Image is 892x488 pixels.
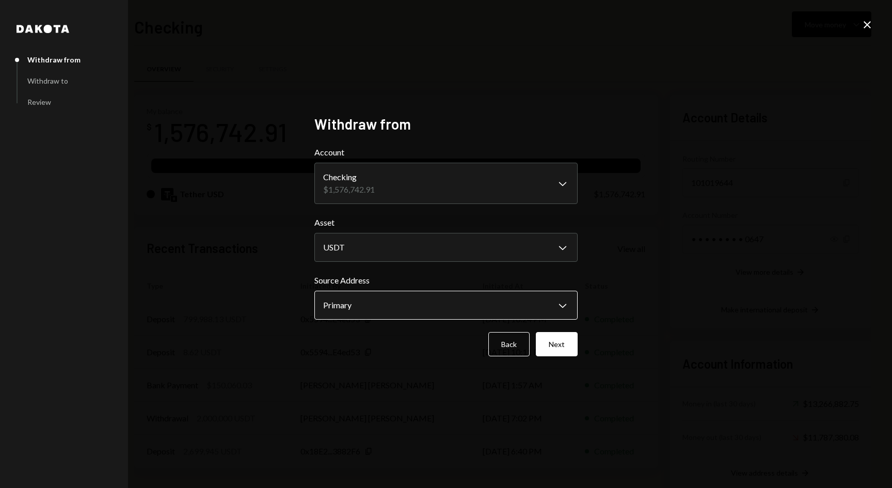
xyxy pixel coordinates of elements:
label: Account [314,146,578,159]
label: Source Address [314,274,578,287]
button: Asset [314,233,578,262]
button: Account [314,163,578,204]
div: Withdraw to [27,76,68,85]
div: Withdraw from [27,55,81,64]
button: Source Address [314,291,578,320]
label: Asset [314,216,578,229]
button: Next [536,332,578,356]
div: Review [27,98,51,106]
h2: Withdraw from [314,114,578,134]
button: Back [488,332,530,356]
